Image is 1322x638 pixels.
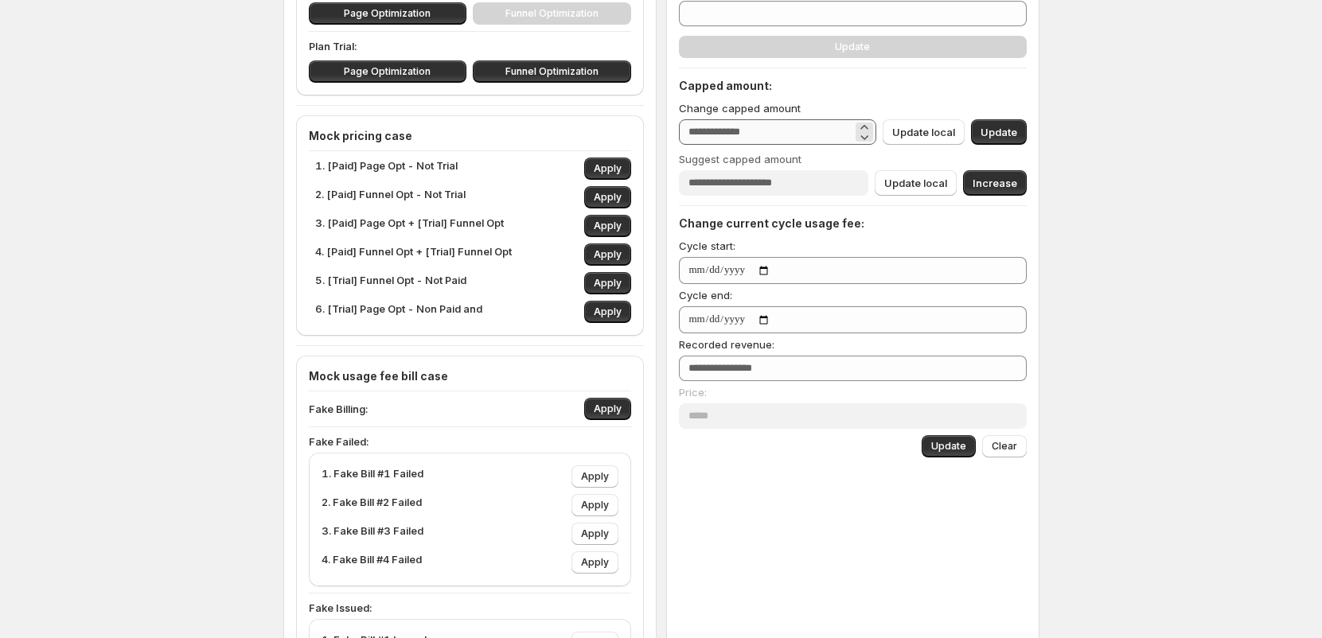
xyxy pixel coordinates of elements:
[322,551,422,574] p: 4. Fake Bill #4 Failed
[584,186,631,208] button: Apply
[884,175,947,191] span: Update local
[344,65,431,78] span: Page Optimization
[309,600,631,616] p: Fake Issued:
[315,158,458,180] p: 1. [Paid] Page Opt - Not Trial
[679,78,1027,94] h4: Capped amount:
[571,551,618,574] button: Apply
[473,60,631,83] button: Funnel Optimization
[594,191,622,204] span: Apply
[981,124,1017,140] span: Update
[992,440,1017,453] span: Clear
[973,175,1017,191] span: Increase
[571,465,618,488] button: Apply
[581,499,609,512] span: Apply
[309,60,467,83] button: Page Optimization
[322,494,422,516] p: 2. Fake Bill #2 Failed
[892,124,955,140] span: Update local
[344,7,431,20] span: Page Optimization
[922,435,976,457] button: Update
[309,368,631,384] h4: Mock usage fee bill case
[584,243,631,266] button: Apply
[571,494,618,516] button: Apply
[581,527,609,540] span: Apply
[931,440,966,453] span: Update
[315,215,504,237] p: 3. [Paid] Page Opt + [Trial] Funnel Opt
[505,65,599,78] span: Funnel Optimization
[594,403,622,415] span: Apply
[679,239,735,252] span: Cycle start:
[679,289,732,301] span: Cycle end:
[963,170,1027,196] button: Increase
[584,398,631,420] button: Apply
[679,338,774,351] span: Recorded revenue:
[309,2,467,25] button: Page Optimization
[875,170,957,196] button: Update local
[679,216,1027,231] h4: Change current cycle usage fee:
[971,119,1027,145] button: Update
[315,272,466,294] p: 5. [Trial] Funnel Opt - Not Paid
[309,401,368,417] p: Fake Billing:
[584,215,631,237] button: Apply
[309,434,631,449] p: Fake Failed:
[571,523,618,545] button: Apply
[315,243,512,266] p: 4. [Paid] Funnel Opt + [Trial] Funnel Opt
[315,301,482,323] p: 6. [Trial] Page Opt - Non Paid and
[679,153,801,165] span: Suggest capped amount
[315,186,466,208] p: 2. [Paid] Funnel Opt - Not Trial
[982,435,1027,457] button: Clear
[322,523,423,545] p: 3. Fake Bill #3 Failed
[309,38,631,54] p: Plan Trial:
[584,301,631,323] button: Apply
[581,556,609,569] span: Apply
[594,277,622,290] span: Apply
[309,128,631,144] h4: Mock pricing case
[594,305,622,318] span: Apply
[581,470,609,483] span: Apply
[594,220,622,232] span: Apply
[679,102,801,115] span: Change capped amount
[679,386,707,399] span: Price:
[594,248,622,261] span: Apply
[584,158,631,180] button: Apply
[584,272,631,294] button: Apply
[322,465,423,488] p: 1. Fake Bill #1 Failed
[883,119,965,145] button: Update local
[594,162,622,175] span: Apply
